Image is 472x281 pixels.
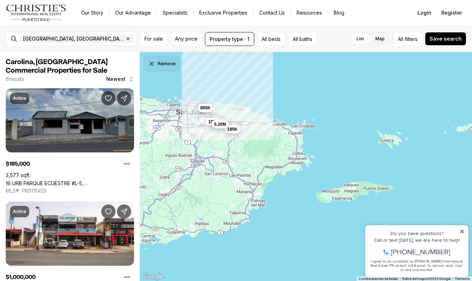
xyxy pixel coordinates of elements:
[328,8,350,18] a: Blog
[437,6,466,20] button: Register
[227,126,237,132] span: 185K
[208,119,219,125] span: 100K
[351,32,370,45] label: List
[101,204,116,219] button: Save Property: 5900 AVENIDA ISLA VERDE #5
[7,23,103,28] div: Call or text [DATE], we are here to help!
[6,4,67,21] img: logo
[23,36,124,42] span: [GEOGRAPHIC_DATA], [GEOGRAPHIC_DATA], [GEOGRAPHIC_DATA]
[140,32,168,46] button: For sale
[370,32,390,45] label: Map
[253,8,291,18] button: Contact Us
[417,10,431,16] span: Login
[200,105,211,111] span: 895K
[157,8,193,18] a: Specialists
[144,36,163,42] span: For sale
[205,32,254,46] button: Property type · 1
[75,8,109,18] a: Our Story
[291,8,328,18] a: Resources
[7,16,103,21] div: Do you have questions?
[6,58,108,74] span: Carolina, [GEOGRAPHIC_DATA] Commercial Properties for Sale
[205,118,221,126] button: 100K
[101,91,116,105] button: Save Property: 16 URB PARQUE ECUESTRE #L-5
[13,209,26,214] p: Active
[441,10,462,16] span: Register
[413,6,436,20] button: Login
[9,44,102,57] span: I agree to be contacted by [PERSON_NAME] International Real Estate PR via text, call & email. To ...
[144,56,180,71] button: Dismiss drawing
[6,76,24,82] p: 6 results
[109,8,157,18] a: Our Advantage
[106,76,125,82] span: Newest
[194,8,253,18] a: Exclusive Properties
[175,36,197,42] span: Any price
[197,104,214,112] button: 895K
[257,32,285,46] button: All beds
[117,204,131,219] button: Share Property
[430,36,462,42] span: Save search
[120,157,134,171] button: Property options
[102,72,138,86] button: Newest
[29,33,89,41] span: [PHONE_NUMBER]
[224,125,240,134] button: 185K
[425,32,466,46] button: Save search
[117,91,131,105] button: Share Property
[288,32,317,46] button: All baths
[393,32,422,46] button: Allfilters
[6,180,134,186] a: 16 URB PARQUE ECUESTRE #L-5, CAROLINA PR, 00987
[211,120,229,129] button: 5.26M
[13,95,26,101] p: Active
[405,35,417,43] span: filters
[170,32,202,46] button: Any price
[214,121,226,127] span: 5.26M
[398,35,403,43] span: All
